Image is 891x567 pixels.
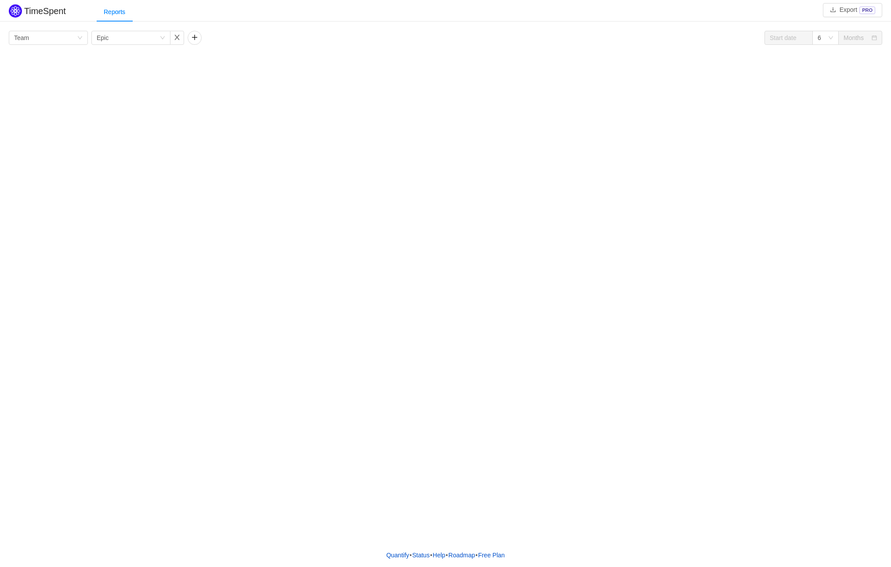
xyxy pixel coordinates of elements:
img: Quantify logo [9,4,22,18]
span: • [446,552,448,559]
a: Quantify [386,549,409,562]
i: icon: calendar [872,35,877,41]
div: Epic [97,31,109,44]
button: icon: plus [188,31,202,45]
span: • [430,552,432,559]
button: Free Plan [478,549,505,562]
button: icon: close [170,31,184,45]
button: icon: downloadExportPRO [823,3,882,17]
i: icon: down [160,35,165,41]
i: icon: down [77,35,83,41]
input: Start date [764,31,813,45]
span: • [409,552,412,559]
div: Team [14,31,29,44]
a: Status [412,549,430,562]
div: Reports [97,2,132,22]
a: Roadmap [448,549,476,562]
div: 6 [818,31,821,44]
i: icon: down [828,35,833,41]
a: Help [432,549,446,562]
h2: TimeSpent [24,6,66,16]
span: • [475,552,478,559]
div: Months [844,31,864,44]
